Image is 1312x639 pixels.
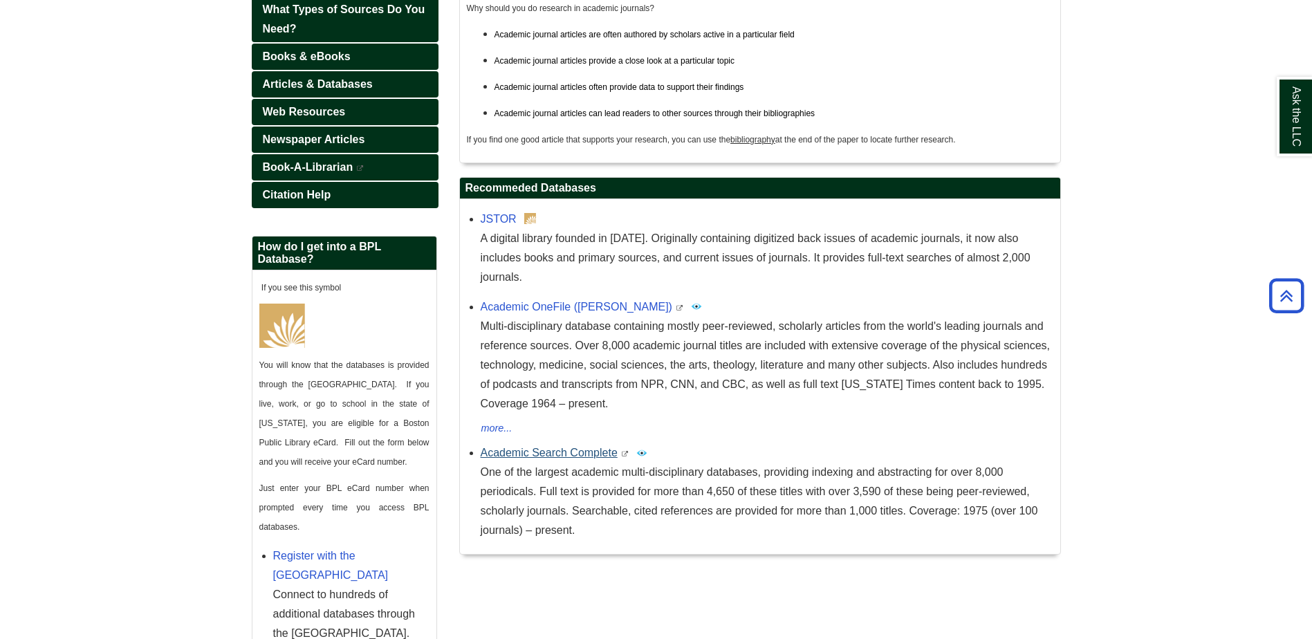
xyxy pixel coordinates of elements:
span: Academic journal articles are often authored by scholars active in a particular field [495,30,795,39]
a: Register with the [GEOGRAPHIC_DATA] [273,550,389,581]
span: Newspaper Articles [263,133,365,145]
span: Books & eBooks [263,50,351,62]
span: Book-A-Librarian [263,161,353,173]
i: This link opens in a new window [675,305,683,311]
i: This link opens in a new window [356,165,364,172]
img: Peer Reviewed [636,447,647,459]
span: Citation Help [263,189,331,201]
a: Academic OneFile ([PERSON_NAME]) [481,301,672,313]
span: bibliography [730,135,775,145]
img: Boston Public Library Logo [259,304,305,348]
h2: Recommeded Databases [460,178,1060,199]
a: Book-A-Librarian [252,154,438,180]
a: Web Resources [252,99,438,125]
h2: How do I get into a BPL Database? [252,237,436,270]
span: What Types of Sources Do You Need? [263,3,425,35]
a: JSTOR [481,213,517,225]
i: This link opens in a new window [620,451,629,457]
p: Multi-disciplinary database containing mostly peer-reviewed, scholarly articles from the world's ... [481,317,1053,414]
img: Boston Public Library [524,213,536,224]
a: Books & eBooks [252,44,438,70]
p: One of the largest academic multi-disciplinary databases, providing indexing and abstracting for ... [481,463,1053,540]
span: Academic journal articles provide a close look at a particular topic [495,56,735,66]
button: more... [481,420,513,437]
a: Academic Search Complete [481,447,618,459]
a: Back to Top [1264,286,1309,305]
span: If you find one good article that supports your research, you can use the at the end of the paper... [467,135,956,145]
div: A digital library founded in [DATE]. Originally containing digitized back issues of academic jour... [481,229,1053,287]
span: Why should you do research in academic journals? [467,3,654,13]
span: If you see this symbol [259,283,342,293]
span: You will know that the databases is provided through the [GEOGRAPHIC_DATA]. If you live, work, or... [259,360,429,467]
span: Academic journal articles often provide data to support their findings [495,82,744,92]
span: Web Resources [263,106,346,118]
span: Academic journal articles can lead readers to other sources through their bibliographies [495,109,815,118]
a: Newspaper Articles [252,127,438,153]
img: Peer Reviewed [691,301,702,312]
a: Articles & Databases [252,71,438,98]
span: Articles & Databases [263,78,373,90]
span: Just enter your BPL eCard number when prompted every time you access BPL databases. [259,483,429,532]
a: Citation Help [252,182,438,208]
